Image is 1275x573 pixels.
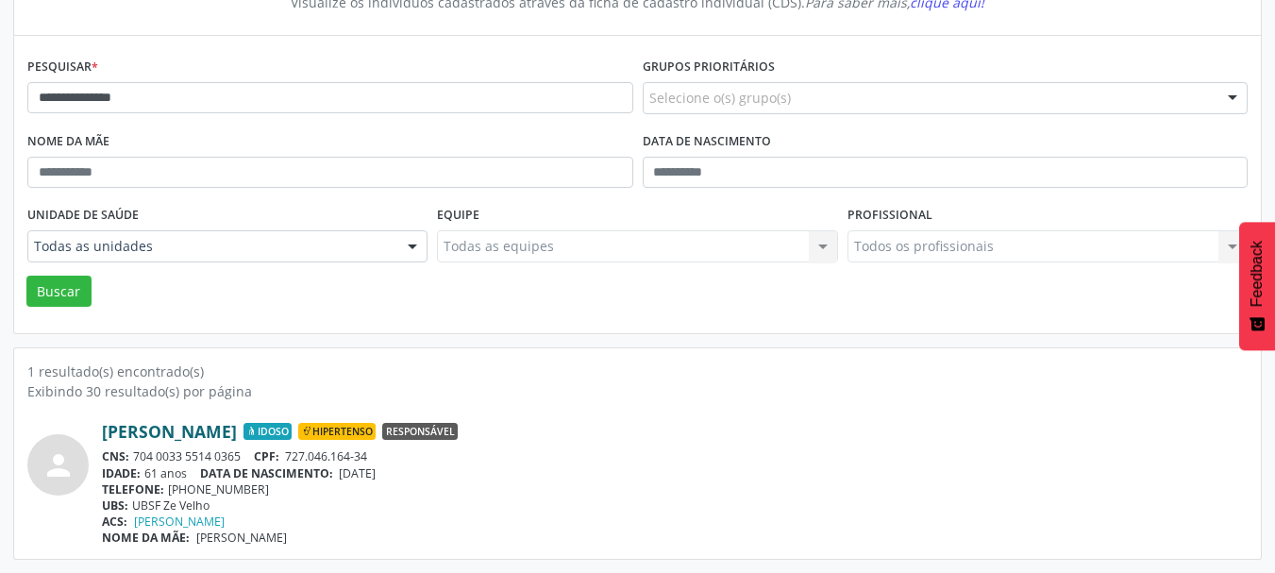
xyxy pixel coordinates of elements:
[847,201,932,230] label: Profissional
[102,481,1248,497] div: [PHONE_NUMBER]
[27,53,98,82] label: Pesquisar
[102,448,1248,464] div: 704 0033 5514 0365
[1239,222,1275,350] button: Feedback - Mostrar pesquisa
[102,497,1248,514] div: UBSF Ze Velho
[649,88,791,108] span: Selecione o(s) grupo(s)
[134,514,225,530] a: [PERSON_NAME]
[27,127,109,157] label: Nome da mãe
[254,448,279,464] span: CPF:
[437,201,479,230] label: Equipe
[1249,241,1266,307] span: Feedback
[196,530,287,546] span: [PERSON_NAME]
[26,276,92,308] button: Buscar
[339,465,376,481] span: [DATE]
[102,481,164,497] span: TELEFONE:
[102,448,129,464] span: CNS:
[643,53,775,82] label: Grupos prioritários
[27,362,1248,381] div: 1 resultado(s) encontrado(s)
[102,497,128,514] span: UBS:
[102,421,237,442] a: [PERSON_NAME]
[285,448,367,464] span: 727.046.164-34
[243,423,292,440] span: Idoso
[27,381,1248,401] div: Exibindo 30 resultado(s) por página
[42,448,75,482] i: person
[102,514,127,530] span: ACS:
[27,201,139,230] label: Unidade de saúde
[102,465,141,481] span: IDADE:
[200,465,333,481] span: DATA DE NASCIMENTO:
[298,423,376,440] span: Hipertenso
[34,237,389,256] span: Todas as unidades
[102,465,1248,481] div: 61 anos
[643,127,771,157] label: Data de nascimento
[382,423,458,440] span: Responsável
[102,530,190,546] span: NOME DA MÃE:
